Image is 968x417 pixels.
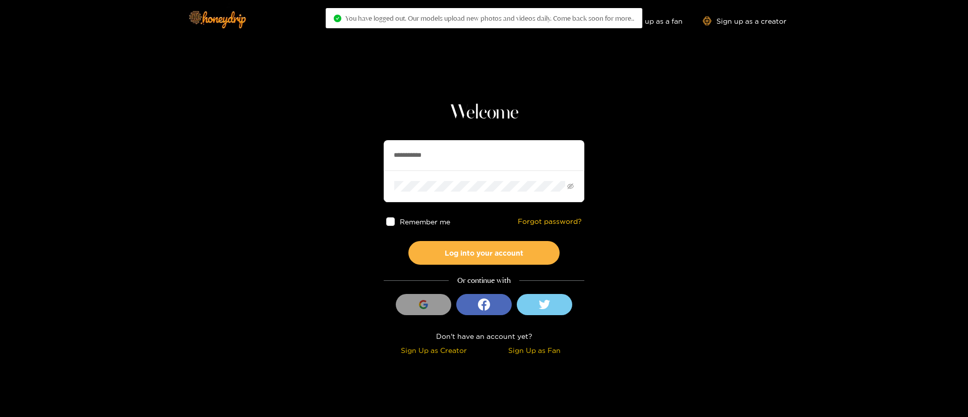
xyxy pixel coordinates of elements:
a: Sign up as a fan [614,17,683,25]
h1: Welcome [384,101,584,125]
span: You have logged out. Our models upload new photos and videos daily. Come back soon for more.. [345,14,634,22]
a: Forgot password? [518,217,582,226]
button: Log into your account [408,241,560,265]
div: Sign Up as Creator [386,344,481,356]
div: Don't have an account yet? [384,330,584,342]
span: Remember me [400,218,450,225]
div: Or continue with [384,275,584,286]
span: check-circle [334,15,341,22]
div: Sign Up as Fan [487,344,582,356]
span: eye-invisible [567,183,574,190]
a: Sign up as a creator [703,17,786,25]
